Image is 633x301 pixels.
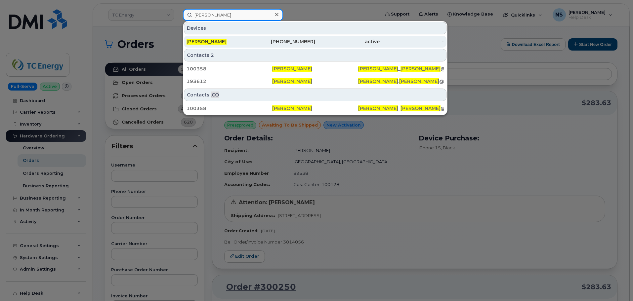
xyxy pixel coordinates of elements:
div: [PHONE_NUMBER] [251,38,316,45]
div: Devices [184,22,446,34]
div: 100358 [187,65,272,72]
div: Contacts [184,49,446,61]
div: active [315,38,380,45]
span: [PERSON_NAME] [401,66,441,72]
div: 193612 [187,78,272,85]
div: Contacts [184,89,446,101]
span: [PERSON_NAME] [401,105,441,111]
a: 100358[PERSON_NAME][PERSON_NAME]_[PERSON_NAME]@[DOMAIN_NAME] [184,102,446,114]
a: 100358[PERSON_NAME][PERSON_NAME]_[PERSON_NAME]@[DOMAIN_NAME] [184,63,446,75]
span: [PERSON_NAME] [187,39,227,45]
div: . @[DOMAIN_NAME] [358,78,444,85]
div: 100358 [187,105,272,112]
a: [PERSON_NAME][PHONE_NUMBER]active- [184,36,446,48]
span: 2 [211,52,214,58]
span: [PERSON_NAME] [358,78,398,84]
span: [PERSON_NAME] [399,78,439,84]
div: - [380,38,444,45]
div: _ @[DOMAIN_NAME] [358,65,444,72]
span: [PERSON_NAME] [272,105,312,111]
div: _ @[DOMAIN_NAME] [358,105,444,112]
span: .CO [211,92,219,98]
span: [PERSON_NAME] [272,66,312,72]
span: [PERSON_NAME] [358,105,398,111]
a: 193612[PERSON_NAME][PERSON_NAME].[PERSON_NAME]@[DOMAIN_NAME] [184,75,446,87]
span: [PERSON_NAME] [358,66,398,72]
span: [PERSON_NAME] [272,78,312,84]
iframe: Messenger Launcher [604,272,628,296]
